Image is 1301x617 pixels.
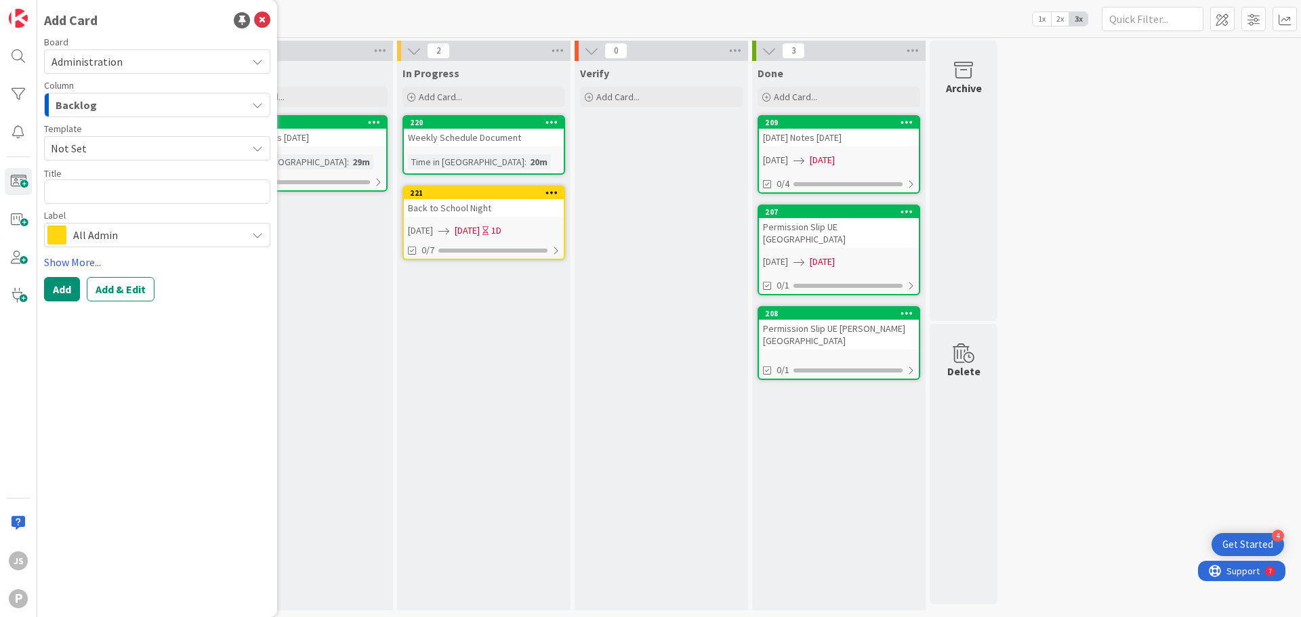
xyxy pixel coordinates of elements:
[226,129,386,146] div: [DATE] Notes [DATE]
[28,2,62,18] span: Support
[774,91,817,103] span: Add Card...
[1033,12,1051,26] span: 1x
[491,224,501,238] div: 1D
[759,307,919,349] div: 208Permission Slip UE [PERSON_NAME][GEOGRAPHIC_DATA]
[408,224,433,238] span: [DATE]
[758,66,783,80] span: Done
[404,116,564,146] div: 220Weekly Schedule Document
[810,153,835,167] span: [DATE]
[1069,12,1088,26] span: 3x
[70,5,74,16] div: 7
[9,589,28,608] div: P
[232,118,386,127] div: 219
[777,177,789,191] span: 0/4
[524,154,526,169] span: :
[1102,7,1203,31] input: Quick Filter...
[44,81,74,90] span: Column
[226,116,386,146] div: 219[DATE] Notes [DATE]
[946,80,982,96] div: Archive
[777,278,789,293] span: 0/1
[44,124,82,133] span: Template
[44,10,98,30] div: Add Card
[404,199,564,217] div: Back to School Night
[347,154,349,169] span: :
[765,309,919,318] div: 208
[410,118,564,127] div: 220
[455,224,480,238] span: [DATE]
[44,277,80,301] button: Add
[759,129,919,146] div: [DATE] Notes [DATE]
[759,206,919,218] div: 207
[1222,538,1273,551] div: Get Started
[758,205,920,295] a: 207Permission Slip UE [GEOGRAPHIC_DATA][DATE][DATE]0/1
[51,140,236,157] span: Not Set
[759,116,919,129] div: 209
[404,187,564,217] div: 221Back to School Night
[758,306,920,380] a: 208Permission Slip UE [PERSON_NAME][GEOGRAPHIC_DATA]0/1
[44,254,270,270] a: Show More...
[404,187,564,199] div: 221
[73,226,240,244] span: All Admin
[765,207,919,217] div: 207
[604,43,627,59] span: 0
[402,115,565,175] a: 220Weekly Schedule DocumentTime in [GEOGRAPHIC_DATA]:20m
[349,154,373,169] div: 29m
[1272,530,1284,542] div: 4
[1212,533,1284,556] div: Open Get Started checklist, remaining modules: 4
[402,186,565,260] a: 221Back to School Night[DATE][DATE]1D0/7
[9,9,28,28] img: Visit kanbanzone.com
[230,154,347,169] div: Time in [GEOGRAPHIC_DATA]
[758,115,920,194] a: 209[DATE] Notes [DATE][DATE][DATE]0/4
[44,37,68,47] span: Board
[402,66,459,80] span: In Progress
[765,118,919,127] div: 209
[404,129,564,146] div: Weekly Schedule Document
[87,277,154,301] button: Add & Edit
[763,255,788,269] span: [DATE]
[782,43,805,59] span: 3
[759,218,919,248] div: Permission Slip UE [GEOGRAPHIC_DATA]
[56,96,97,114] span: Backlog
[759,320,919,349] div: Permission Slip UE [PERSON_NAME][GEOGRAPHIC_DATA]
[947,363,980,379] div: Delete
[9,551,28,570] div: JS
[44,93,270,117] button: Backlog
[225,115,388,192] a: 219[DATE] Notes [DATE]Time in [GEOGRAPHIC_DATA]:29m0/2
[410,188,564,198] div: 221
[51,55,123,68] span: Administration
[1051,12,1069,26] span: 2x
[526,154,551,169] div: 20m
[226,116,386,129] div: 219
[419,91,462,103] span: Add Card...
[580,66,609,80] span: Verify
[763,153,788,167] span: [DATE]
[44,167,62,179] label: Title
[777,363,789,377] span: 0/1
[408,154,524,169] div: Time in [GEOGRAPHIC_DATA]
[427,43,450,59] span: 2
[596,91,640,103] span: Add Card...
[404,116,564,129] div: 220
[421,243,434,257] span: 0/7
[44,211,66,220] span: Label
[810,255,835,269] span: [DATE]
[759,307,919,320] div: 208
[759,116,919,146] div: 209[DATE] Notes [DATE]
[759,206,919,248] div: 207Permission Slip UE [GEOGRAPHIC_DATA]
